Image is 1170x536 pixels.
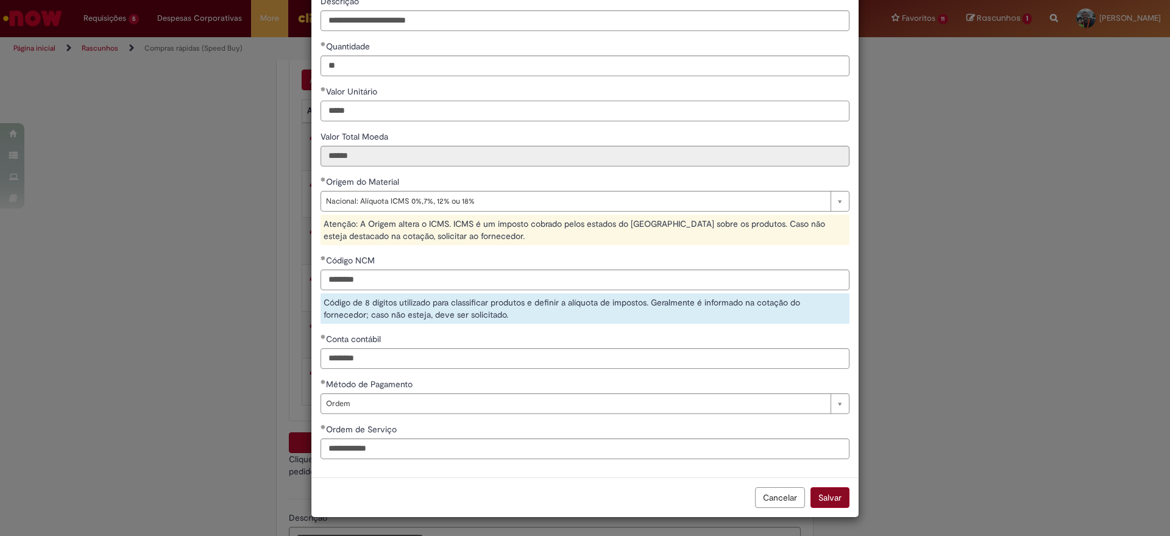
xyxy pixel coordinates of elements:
span: Obrigatório Preenchido [321,424,326,429]
span: Método de Pagamento [326,379,415,390]
span: Obrigatório Preenchido [321,41,326,46]
span: Obrigatório Preenchido [321,87,326,91]
span: Obrigatório Preenchido [321,177,326,182]
input: Conta contábil [321,348,849,369]
div: Atenção: A Origem altera o ICMS. ICMS é um imposto cobrado pelos estados do [GEOGRAPHIC_DATA] sob... [321,215,849,245]
span: Somente leitura - Valor Total Moeda [321,131,391,142]
span: Quantidade [326,41,372,52]
button: Salvar [810,487,849,508]
span: Código NCM [326,255,377,266]
input: Ordem de Serviço [321,438,849,459]
input: Valor Total Moeda [321,146,849,166]
input: Valor Unitário [321,101,849,121]
span: Nacional: Alíquota ICMS 0%,7%, 12% ou 18% [326,191,824,211]
span: Conta contábil [326,334,383,345]
span: Ordem [326,394,824,413]
button: Cancelar [755,487,805,508]
span: Obrigatório Preenchido [321,255,326,260]
span: Valor Unitário [326,86,380,97]
div: Código de 8 dígitos utilizado para classificar produtos e definir a alíquota de impostos. Geralme... [321,293,849,324]
span: Origem do Material [326,176,402,187]
input: Quantidade [321,55,849,76]
span: Obrigatório Preenchido [321,334,326,339]
span: Obrigatório Preenchido [321,379,326,384]
span: Ordem de Serviço [326,424,399,435]
input: Código NCM [321,270,849,290]
input: Descrição [321,10,849,31]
